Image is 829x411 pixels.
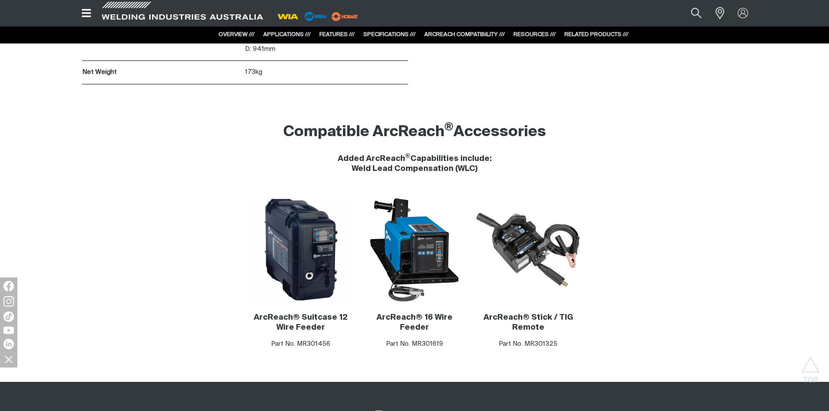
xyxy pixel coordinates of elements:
[82,67,241,77] p: Net Weight
[363,32,416,37] a: SPECIFICATIONS ///
[254,314,348,331] a: ArcReach® Suitcase 12 Wire Feeder
[263,32,311,37] a: APPLICATIONS ///
[248,197,353,302] img: ArcReach Suitcase 12 Wire Feeder
[319,32,355,37] a: FEATURES ///
[476,197,581,302] img: ArcReach Stick / TIG Remote
[3,281,14,291] img: Facebook
[329,10,361,23] img: miller
[801,357,820,376] button: Scroll to top
[476,339,581,349] p: Part No. MR301325
[362,197,467,302] img: ArcReach 16 Wire Feeder
[444,122,453,133] sup: ®
[514,32,556,37] a: RESOURCES ///
[564,32,628,37] a: RELATED PRODUCTS ///
[74,123,756,142] h2: Compatible ArcReach Accessories
[670,3,711,23] input: Product name or item number...
[245,67,408,77] p: 173kg
[3,311,14,322] img: TikTok
[1,352,16,367] img: hide socials
[74,154,756,174] h4: Added ArcReach Capabilities include: Weld Lead Compensation (WLC)
[3,339,14,349] img: LinkedIn
[424,32,505,37] a: ARCREACH COMPATIBILITY ///
[248,339,353,349] p: Part No. MR301456
[681,3,711,23] button: Search products
[362,339,467,349] p: Part No. MR301619
[405,154,410,159] sup: ®
[376,314,453,331] a: ArcReach® 16 Wire Feeder
[329,13,361,20] a: miller
[483,314,573,331] a: ArcReach® Stick / TIG Remote
[3,296,14,307] img: Instagram
[3,327,14,334] img: YouTube
[218,32,255,37] a: OVERVIEW ///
